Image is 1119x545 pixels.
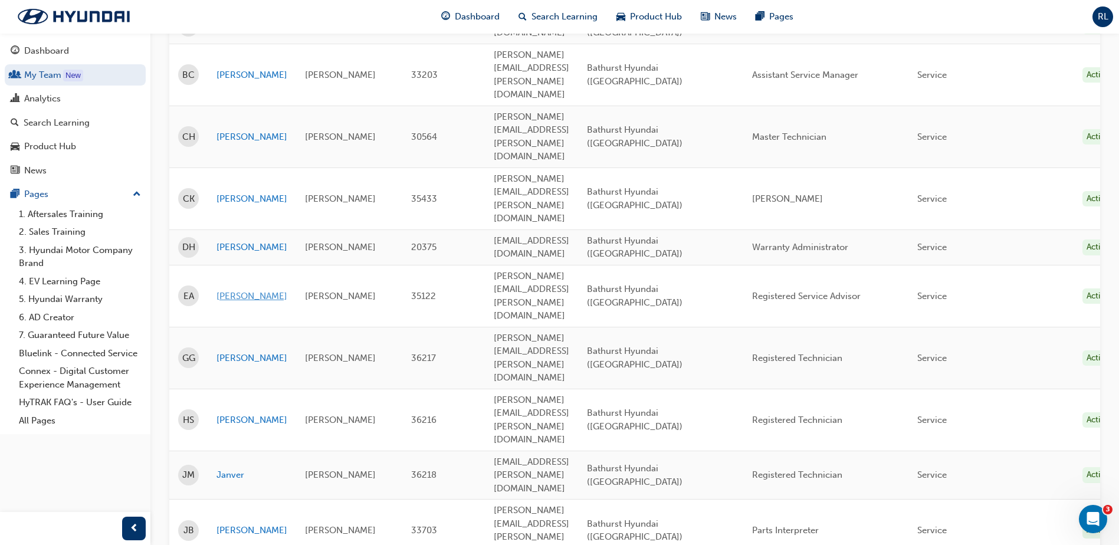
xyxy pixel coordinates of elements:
[24,44,69,58] div: Dashboard
[5,136,146,157] a: Product Hub
[587,518,682,543] span: Bathurst Hyundai ([GEOGRAPHIC_DATA])
[752,525,819,536] span: Parts Interpreter
[216,68,287,82] a: [PERSON_NAME]
[411,193,437,204] span: 35433
[11,70,19,81] span: people-icon
[587,124,682,149] span: Bathurst Hyundai ([GEOGRAPHIC_DATA])
[917,132,947,142] span: Service
[11,166,19,176] span: news-icon
[1092,6,1113,27] button: RL
[752,470,842,480] span: Registered Technician
[756,9,764,24] span: pages-icon
[6,4,142,29] img: Trak
[411,353,436,363] span: 36217
[752,70,858,80] span: Assistant Service Manager
[432,5,509,29] a: guage-iconDashboard
[14,205,146,224] a: 1. Aftersales Training
[587,346,682,370] span: Bathurst Hyundai ([GEOGRAPHIC_DATA])
[630,10,682,24] span: Product Hub
[216,413,287,427] a: [PERSON_NAME]
[11,46,19,57] span: guage-icon
[14,223,146,241] a: 2. Sales Training
[183,192,195,206] span: CK
[182,241,195,254] span: DH
[305,525,376,536] span: [PERSON_NAME]
[752,132,826,142] span: Master Technician
[494,457,569,494] span: [EMAIL_ADDRESS][PERSON_NAME][DOMAIN_NAME]
[305,415,376,425] span: [PERSON_NAME]
[5,160,146,182] a: News
[24,92,61,106] div: Analytics
[305,70,376,80] span: [PERSON_NAME]
[494,271,569,321] span: [PERSON_NAME][EMAIL_ADDRESS][PERSON_NAME][DOMAIN_NAME]
[1082,67,1113,83] div: Active
[5,40,146,62] a: Dashboard
[24,188,48,201] div: Pages
[14,344,146,363] a: Bluelink - Connected Service
[5,38,146,183] button: DashboardMy TeamAnalyticsSearch LearningProduct HubNews
[509,5,607,29] a: search-iconSearch Learning
[494,173,569,224] span: [PERSON_NAME][EMAIL_ADDRESS][PERSON_NAME][DOMAIN_NAME]
[182,68,195,82] span: BC
[305,353,376,363] span: [PERSON_NAME]
[216,352,287,365] a: [PERSON_NAME]
[411,132,437,142] span: 30564
[494,235,569,260] span: [EMAIL_ADDRESS][DOMAIN_NAME]
[216,241,287,254] a: [PERSON_NAME]
[14,326,146,344] a: 7. Guaranteed Future Value
[917,353,947,363] span: Service
[305,470,376,480] span: [PERSON_NAME]
[587,408,682,432] span: Bathurst Hyundai ([GEOGRAPHIC_DATA])
[752,291,861,301] span: Registered Service Advisor
[587,284,682,308] span: Bathurst Hyundai ([GEOGRAPHIC_DATA])
[183,290,194,303] span: EA
[216,290,287,303] a: [PERSON_NAME]
[305,242,376,252] span: [PERSON_NAME]
[5,183,146,205] button: Pages
[5,64,146,86] a: My Team
[1079,505,1107,533] iframe: Intercom live chat
[24,164,47,178] div: News
[183,413,194,427] span: HS
[494,333,569,383] span: [PERSON_NAME][EMAIL_ADDRESS][PERSON_NAME][DOMAIN_NAME]
[587,186,682,211] span: Bathurst Hyundai ([GEOGRAPHIC_DATA])
[24,140,76,153] div: Product Hub
[1082,288,1113,304] div: Active
[587,63,682,87] span: Bathurst Hyundai ([GEOGRAPHIC_DATA])
[305,291,376,301] span: [PERSON_NAME]
[14,308,146,327] a: 6. AD Creator
[305,193,376,204] span: [PERSON_NAME]
[216,130,287,144] a: [PERSON_NAME]
[769,10,793,24] span: Pages
[441,9,450,24] span: guage-icon
[494,50,569,100] span: [PERSON_NAME][EMAIL_ADDRESS][PERSON_NAME][DOMAIN_NAME]
[1082,191,1113,207] div: Active
[1082,129,1113,145] div: Active
[11,94,19,104] span: chart-icon
[411,525,437,536] span: 33703
[917,291,947,301] span: Service
[5,88,146,110] a: Analytics
[752,415,842,425] span: Registered Technician
[411,242,437,252] span: 20375
[917,70,947,80] span: Service
[455,10,500,24] span: Dashboard
[182,130,195,144] span: CH
[411,291,436,301] span: 35122
[5,112,146,134] a: Search Learning
[519,9,527,24] span: search-icon
[701,9,710,24] span: news-icon
[1082,467,1113,483] div: Active
[63,70,83,81] div: Tooltip anchor
[607,5,691,29] a: car-iconProduct Hub
[411,70,438,80] span: 33203
[1098,10,1108,24] span: RL
[411,470,437,480] span: 36218
[411,415,437,425] span: 36216
[11,142,19,152] span: car-icon
[1082,350,1113,366] div: Active
[1082,412,1113,428] div: Active
[183,524,194,537] span: JB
